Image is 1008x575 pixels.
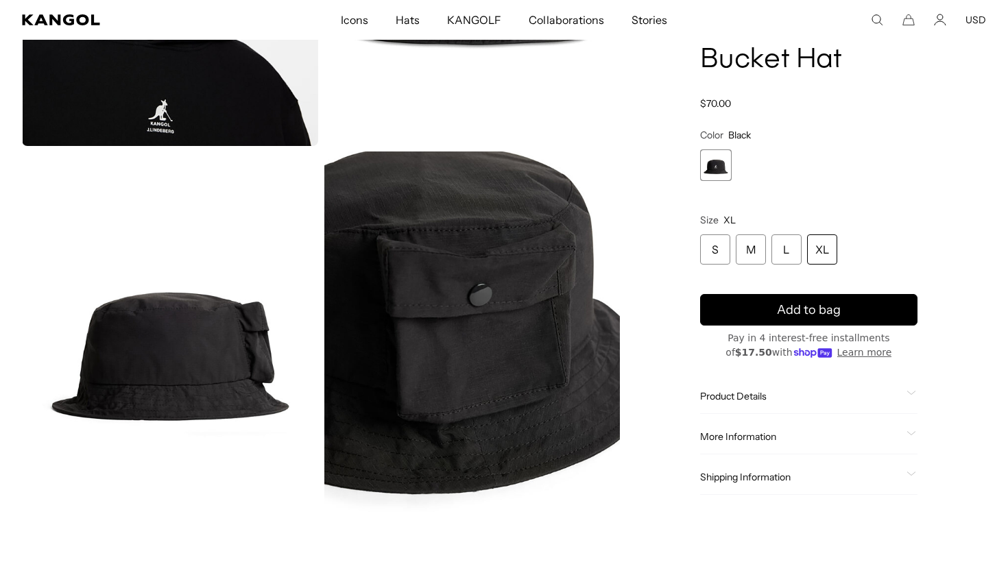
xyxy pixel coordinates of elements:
a: Kangol [22,14,226,25]
span: XL [723,214,736,226]
span: Black [728,129,751,141]
span: Color [700,129,723,141]
div: 1 of 1 [700,149,732,181]
img: color-black [22,151,318,522]
span: $70.00 [700,97,731,110]
a: Account [934,14,946,26]
button: Cart [902,14,915,26]
span: Add to bag [777,300,841,319]
span: More Information [700,430,901,443]
img: color-black [324,151,620,522]
div: L [771,234,802,265]
div: S [700,234,730,265]
button: Add to bag [700,294,917,326]
div: XL [807,234,837,265]
label: Black [700,149,732,181]
span: Product Details [700,390,901,402]
span: Shipping Information [700,471,901,483]
div: M [736,234,766,265]
summary: Search here [871,14,883,26]
button: USD [965,14,986,26]
span: Size [700,214,719,226]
